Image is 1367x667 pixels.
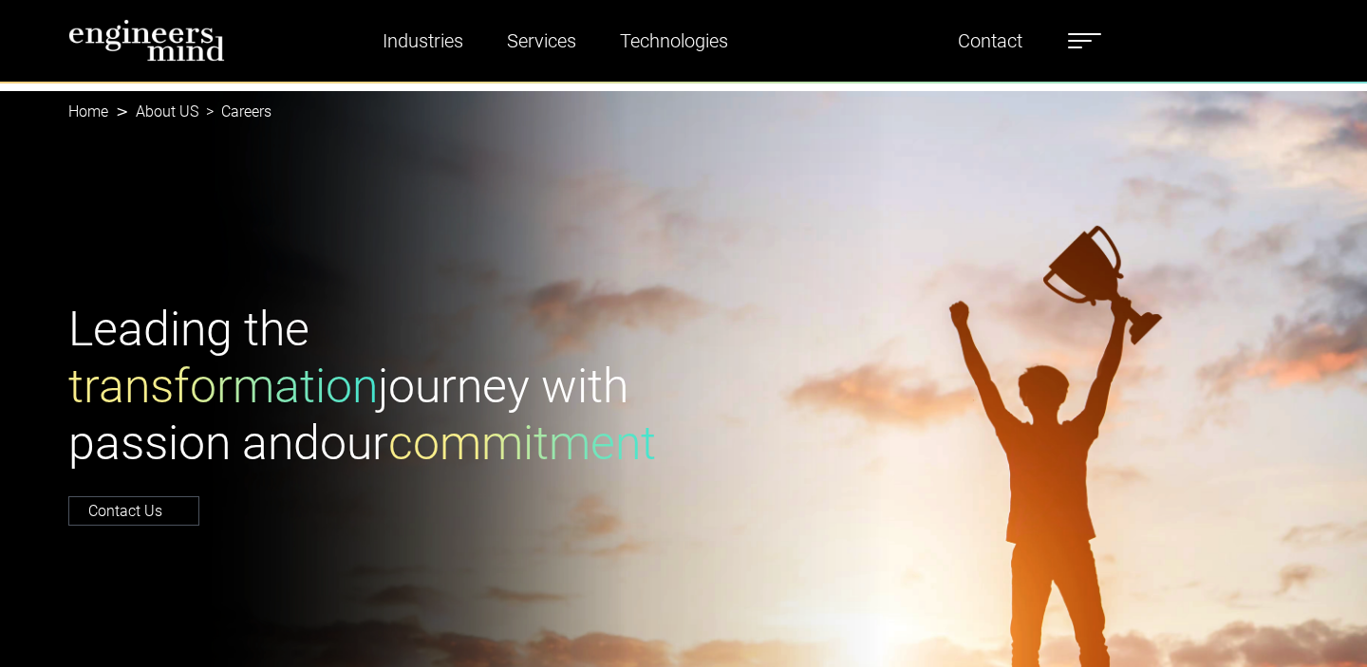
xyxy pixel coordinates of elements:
a: Contact Us [68,496,199,526]
nav: breadcrumb [68,91,1299,133]
li: Careers [198,101,272,123]
a: About US [136,102,198,120]
a: Home [68,102,108,120]
h1: Leading the journey with passion and our [68,301,672,472]
span: commitment [388,416,656,471]
span: transformation [68,359,378,414]
a: Contact [950,19,1030,63]
a: Services [499,19,584,63]
img: logo [68,19,225,62]
a: Technologies [612,19,736,63]
a: Industries [375,19,471,63]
